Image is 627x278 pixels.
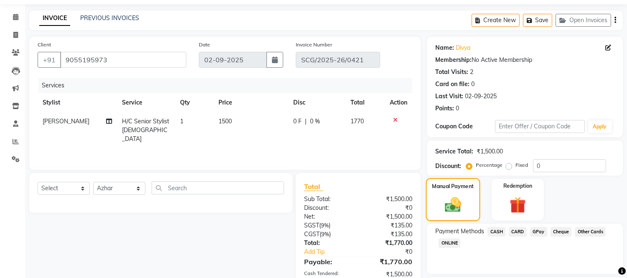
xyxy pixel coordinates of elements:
label: Redemption [503,182,532,190]
span: CGST [304,230,320,238]
div: ( ) [298,230,358,239]
input: Search [152,181,284,194]
span: CARD [509,227,527,237]
button: +91 [38,52,61,68]
span: SGST [304,222,319,229]
div: Total Visits: [435,68,468,77]
span: CASH [487,227,505,237]
div: No Active Membership [435,56,614,64]
div: ₹1,770.00 [358,257,419,267]
a: PREVIOUS INVOICES [80,14,139,22]
a: Add Tip [298,247,368,256]
div: ₹1,500.00 [358,195,419,204]
span: 1500 [218,117,232,125]
th: Action [385,93,412,112]
label: Date [199,41,210,48]
div: 0 [471,80,475,89]
div: ₹1,770.00 [358,239,419,247]
div: Membership: [435,56,472,64]
div: Services [38,78,419,93]
th: Price [213,93,288,112]
span: | [305,117,307,126]
div: Total: [298,239,358,247]
label: Percentage [476,161,503,169]
span: 9% [321,231,329,237]
div: Net: [298,212,358,221]
a: INVOICE [39,11,70,26]
span: Cheque [551,227,572,237]
button: Apply [588,120,612,133]
div: Card on file: [435,80,470,89]
div: ₹135.00 [358,221,419,230]
div: ₹0 [358,204,419,212]
span: 0 % [310,117,320,126]
span: H/C Senior Stylist [DEMOGRAPHIC_DATA] [122,117,170,143]
span: 9% [321,222,329,229]
div: Coupon Code [435,122,495,131]
label: Fixed [515,161,528,169]
div: ₹1,500.00 [477,147,503,156]
span: 0 F [293,117,302,126]
span: Payment Methods [435,227,484,236]
a: Divya [456,43,470,52]
span: ONLINE [439,238,460,248]
div: Name: [435,43,454,52]
div: Sub Total: [298,195,358,204]
th: Total [346,93,385,112]
th: Stylist [38,93,117,112]
input: Search by Name/Mobile/Email/Code [60,52,186,68]
div: Discount: [435,162,461,171]
span: 1770 [351,117,364,125]
button: Create New [472,14,520,27]
span: GPay [530,227,547,237]
label: Invoice Number [296,41,332,48]
div: Payable: [298,257,358,267]
div: ₹135.00 [358,230,419,239]
div: 02-09-2025 [465,92,497,101]
div: Service Total: [435,147,473,156]
div: ₹1,500.00 [358,212,419,221]
div: Last Visit: [435,92,463,101]
label: Client [38,41,51,48]
img: _gift.svg [505,195,531,215]
div: 0 [456,104,459,113]
img: _cash.svg [440,196,466,214]
th: Disc [288,93,345,112]
label: Manual Payment [432,182,474,190]
div: Points: [435,104,454,113]
input: Enter Offer / Coupon Code [495,120,584,133]
div: ₹0 [368,247,419,256]
span: Total [304,182,323,191]
div: ( ) [298,221,358,230]
button: Save [523,14,552,27]
button: Open Invoices [556,14,611,27]
span: 1 [180,117,183,125]
span: Other Cards [575,227,606,237]
th: Qty [175,93,213,112]
th: Service [117,93,175,112]
span: [PERSON_NAME] [43,117,89,125]
div: Discount: [298,204,358,212]
div: 2 [470,68,473,77]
